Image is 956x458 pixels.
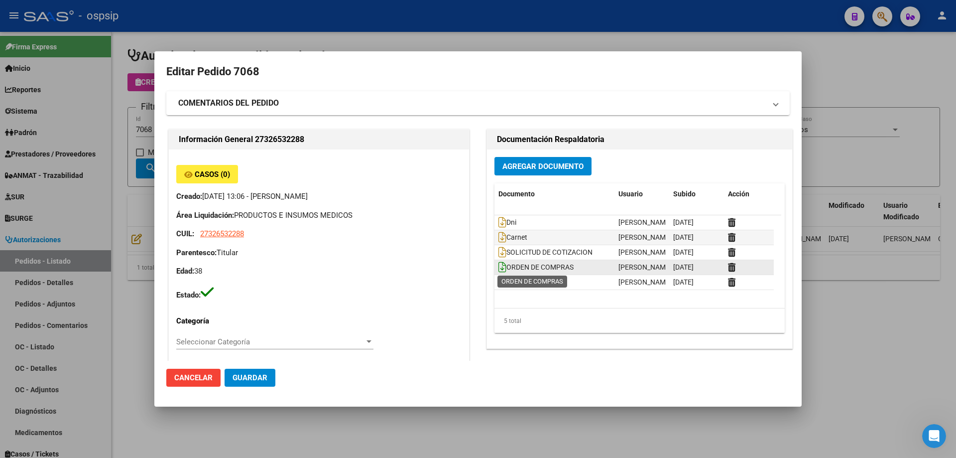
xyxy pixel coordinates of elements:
[195,170,230,179] span: Casos (0)
[225,369,275,387] button: Guardar
[178,97,279,109] strong: COMENTARIOS DEL PEDIDO
[498,219,516,227] span: Dni
[166,62,790,81] h2: Editar Pedido 7068
[614,183,669,205] datatable-header-cell: Usuario
[498,264,574,272] span: ORDEN DE COMPRAS
[497,134,782,146] h2: Documentación Respaldatoria
[673,218,694,226] span: [DATE]
[673,263,694,271] span: [DATE]
[176,337,364,346] span: Seleccionar Categoría
[233,373,267,382] span: Guardar
[176,266,462,277] p: 38
[618,218,672,226] span: [PERSON_NAME]
[176,315,262,327] p: Categoría
[176,229,194,238] strong: CUIL:
[176,211,234,220] strong: Área Liquidación:
[179,134,459,146] h2: Información General 27326532288
[618,190,643,198] span: Usuario
[176,192,202,201] strong: Creado:
[166,369,221,387] button: Cancelar
[498,234,527,242] span: Carnet
[166,91,790,115] mat-expansion-panel-header: COMENTARIOS DEL PEDIDO
[618,263,672,271] span: [PERSON_NAME]
[618,248,672,256] span: [PERSON_NAME]
[494,308,785,333] div: 5 total
[498,279,528,287] span: Pedido
[176,210,462,221] p: PRODUCTOS E INSUMOS MEDICOS
[673,233,694,241] span: [DATE]
[724,183,774,205] datatable-header-cell: Acción
[618,278,672,286] span: [PERSON_NAME]
[494,157,592,175] button: Agregar Documento
[618,233,672,241] span: [PERSON_NAME]
[498,249,593,257] span: SOLICITUD DE COTIZACION
[922,424,946,448] iframe: Intercom live chat
[673,248,694,256] span: [DATE]
[494,183,614,205] datatable-header-cell: Documento
[728,190,749,198] span: Acción
[176,248,217,257] strong: Parentesco:
[176,267,194,276] strong: Edad:
[176,247,462,259] p: Titular
[176,291,201,300] strong: Estado:
[498,190,535,198] span: Documento
[673,190,696,198] span: Subido
[200,229,244,238] span: 27326532288
[176,165,238,183] button: Casos (0)
[673,278,694,286] span: [DATE]
[174,373,213,382] span: Cancelar
[176,191,462,202] p: [DATE] 13:06 - [PERSON_NAME]
[502,162,584,171] span: Agregar Documento
[669,183,724,205] datatable-header-cell: Subido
